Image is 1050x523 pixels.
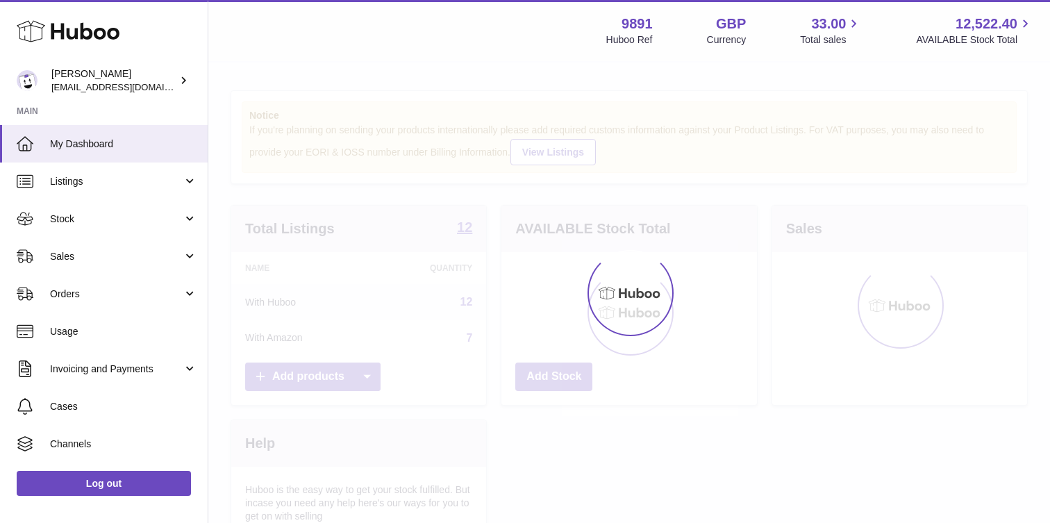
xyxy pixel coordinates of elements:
span: Channels [50,438,197,451]
span: Sales [50,250,183,263]
span: Usage [50,325,197,338]
a: Log out [17,471,191,496]
div: Currency [707,33,747,47]
div: Huboo Ref [606,33,653,47]
strong: 9891 [622,15,653,33]
span: Cases [50,400,197,413]
span: AVAILABLE Stock Total [916,33,1033,47]
span: Orders [50,288,183,301]
span: Invoicing and Payments [50,363,183,376]
span: Stock [50,213,183,226]
span: 33.00 [811,15,846,33]
strong: GBP [716,15,746,33]
a: 33.00 Total sales [800,15,862,47]
img: ro@thebitterclub.co.uk [17,70,37,91]
span: 12,522.40 [956,15,1017,33]
a: 12,522.40 AVAILABLE Stock Total [916,15,1033,47]
span: My Dashboard [50,138,197,151]
div: [PERSON_NAME] [51,67,176,94]
span: [EMAIL_ADDRESS][DOMAIN_NAME] [51,81,204,92]
span: Total sales [800,33,862,47]
span: Listings [50,175,183,188]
